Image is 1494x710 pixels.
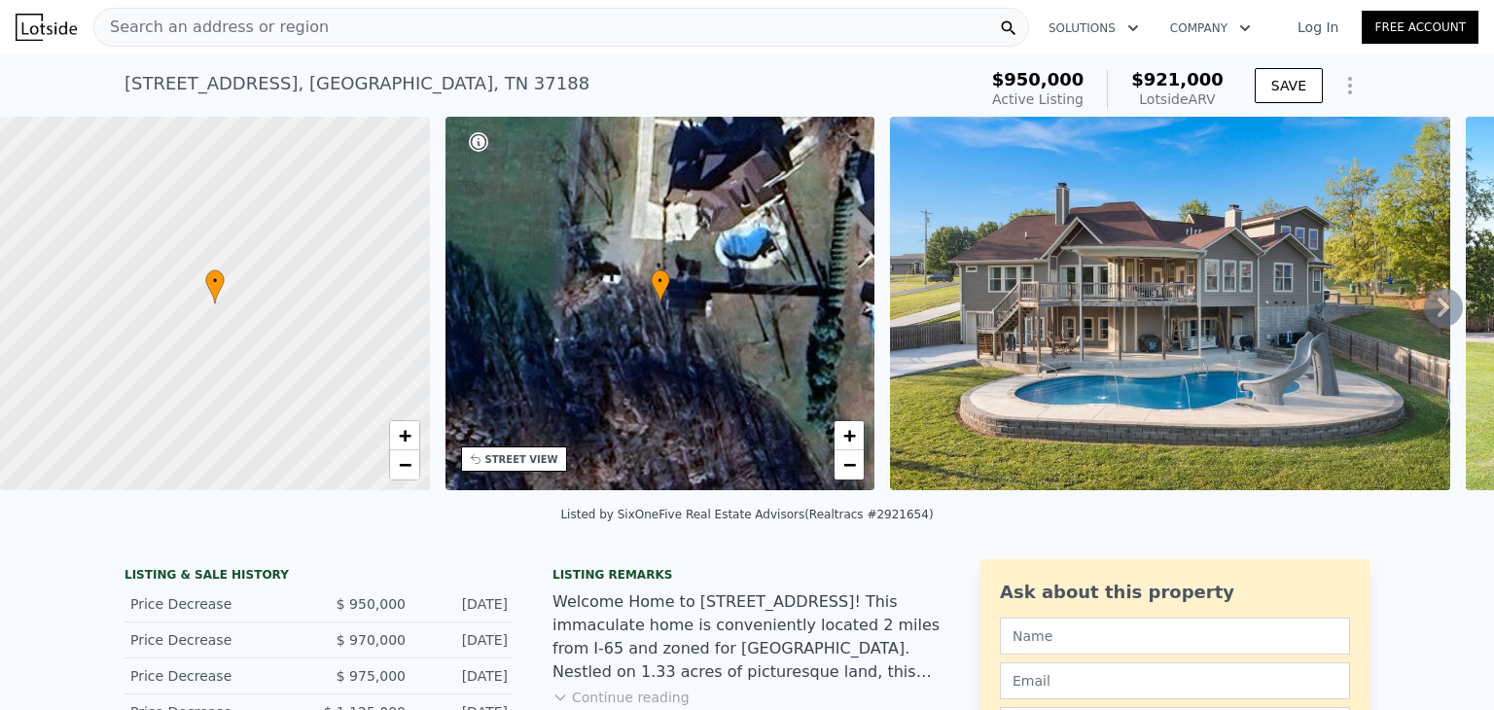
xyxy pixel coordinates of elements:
[992,69,1085,89] span: $950,000
[390,450,419,479] a: Zoom out
[337,632,406,648] span: $ 970,000
[94,16,329,39] span: Search an address or region
[1331,66,1369,105] button: Show Options
[398,452,410,477] span: −
[835,421,864,450] a: Zoom in
[552,590,942,684] div: Welcome Home to [STREET_ADDRESS]! This immaculate home is conveniently located 2 miles from I-65 ...
[1000,618,1350,655] input: Name
[398,423,410,447] span: +
[1033,11,1155,46] button: Solutions
[1255,68,1323,103] button: SAVE
[337,596,406,612] span: $ 950,000
[835,450,864,479] a: Zoom out
[205,269,225,303] div: •
[130,666,303,686] div: Price Decrease
[552,567,942,583] div: Listing remarks
[1000,579,1350,606] div: Ask about this property
[390,421,419,450] a: Zoom in
[651,272,670,290] span: •
[124,567,514,586] div: LISTING & SALE HISTORY
[1000,662,1350,699] input: Email
[421,666,508,686] div: [DATE]
[485,452,558,467] div: STREET VIEW
[1274,18,1362,37] a: Log In
[205,272,225,290] span: •
[651,269,670,303] div: •
[1362,11,1478,44] a: Free Account
[992,91,1084,107] span: Active Listing
[1131,89,1224,109] div: Lotside ARV
[1155,11,1266,46] button: Company
[421,594,508,614] div: [DATE]
[560,508,933,521] div: Listed by SixOneFive Real Estate Advisors (Realtracs #2921654)
[843,423,856,447] span: +
[124,70,589,97] div: [STREET_ADDRESS] , [GEOGRAPHIC_DATA] , TN 37188
[421,630,508,650] div: [DATE]
[890,117,1450,490] img: Sale: 145417131 Parcel: 93813028
[16,14,77,41] img: Lotside
[337,668,406,684] span: $ 975,000
[130,594,303,614] div: Price Decrease
[130,630,303,650] div: Price Decrease
[552,688,690,707] button: Continue reading
[1131,69,1224,89] span: $921,000
[843,452,856,477] span: −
